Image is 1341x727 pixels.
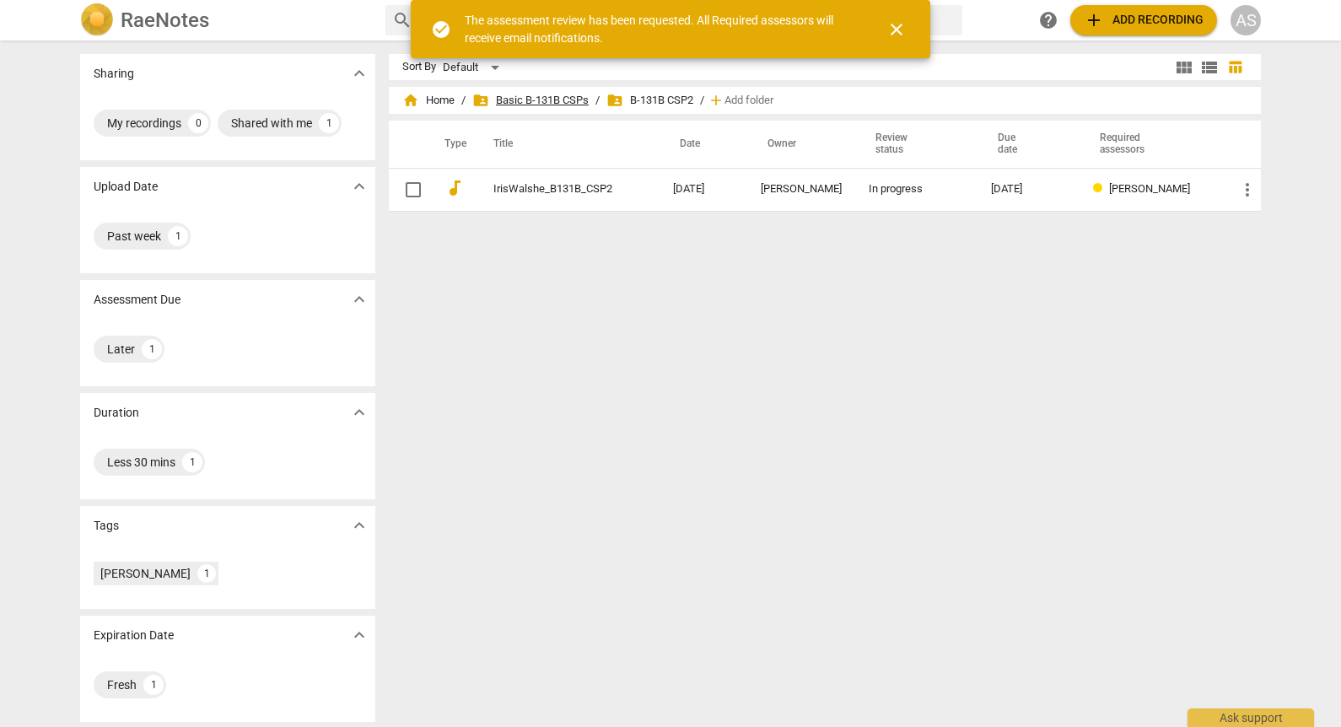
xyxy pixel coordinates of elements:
div: 0 [188,113,208,133]
div: 1 [142,339,162,359]
span: / [595,94,600,107]
span: check_circle [431,19,451,40]
p: Duration [94,404,139,422]
td: [DATE] [660,168,747,211]
th: Required assessors [1080,121,1224,168]
span: expand_more [349,625,369,645]
span: expand_more [349,515,369,536]
span: Add recording [1084,10,1204,30]
span: audiotrack [444,178,465,198]
span: Add folder [724,94,773,107]
div: Past week [107,228,161,245]
span: expand_more [349,289,369,310]
th: Date [660,121,747,168]
th: Due date [977,121,1080,168]
span: help [1038,10,1058,30]
div: Sort By [402,61,436,73]
th: Type [431,121,473,168]
span: add [708,92,724,109]
div: Default [443,54,505,81]
button: Tile view [1171,55,1197,80]
span: search [392,10,412,30]
div: 1 [197,564,216,583]
span: B-131B CSP2 [606,92,693,109]
th: Owner [747,121,855,168]
span: [PERSON_NAME] [1109,182,1190,195]
h2: RaeNotes [121,8,209,32]
span: expand_more [349,176,369,197]
span: more_vert [1237,180,1258,200]
p: Expiration Date [94,627,174,644]
div: 1 [319,113,339,133]
span: folder_shared [472,92,489,109]
a: LogoRaeNotes [80,3,372,37]
span: expand_more [349,63,369,83]
div: 1 [143,675,164,695]
button: Show more [347,174,372,199]
p: Tags [94,517,119,535]
button: Show more [347,287,372,312]
button: Close [876,9,917,50]
button: Show more [347,513,372,538]
div: My recordings [107,115,181,132]
span: expand_more [349,402,369,423]
a: IrisWalshe_B131B_CSP2 [493,183,612,196]
div: [PERSON_NAME] [761,183,842,196]
div: [PERSON_NAME] [100,565,191,582]
span: close [886,19,907,40]
button: Show more [347,400,372,425]
th: Review status [855,121,977,168]
div: In progress [869,183,964,196]
span: folder_shared [606,92,623,109]
div: Shared with me [231,115,312,132]
div: Ask support [1188,708,1314,727]
span: Basic B-131B CSPs [472,92,589,109]
span: add [1084,10,1104,30]
p: Assessment Due [94,291,180,309]
div: Less 30 mins [107,454,175,471]
p: Upload Date [94,178,158,196]
th: Title [473,121,660,168]
img: Logo [80,3,114,37]
div: 1 [168,226,188,246]
div: [DATE] [991,183,1066,196]
span: / [700,94,704,107]
button: Table view [1222,55,1247,80]
button: AS [1231,5,1261,35]
p: Sharing [94,65,134,83]
span: Home [402,92,455,109]
a: Help [1033,5,1064,35]
span: view_module [1174,57,1194,78]
button: Upload [1070,5,1217,35]
span: home [402,92,419,109]
div: 1 [182,452,202,472]
span: / [461,94,466,107]
span: Review status: in progress [1093,182,1109,195]
span: view_list [1199,57,1220,78]
div: The assessment review has been requested. All Required assessors will receive email notifications. [465,12,856,46]
button: Show more [347,622,372,648]
button: Show more [347,61,372,86]
div: Later [107,341,135,358]
button: List view [1197,55,1222,80]
span: table_chart [1227,59,1243,75]
div: Fresh [107,676,137,693]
